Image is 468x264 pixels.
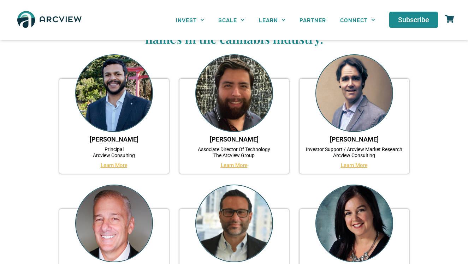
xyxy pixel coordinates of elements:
[341,162,368,168] a: Learn More
[90,136,138,143] a: [PERSON_NAME]
[198,146,270,158] a: Associate Director Of TechnologyThe Arcview Group
[210,136,259,143] a: [PERSON_NAME]
[389,12,438,28] a: Subscribe
[306,146,402,158] a: Investor Support / Arcview Market ResearchArcview Consulting
[93,146,135,158] a: PrincipalArcview Consulting
[169,12,382,28] nav: Menu
[211,12,251,28] a: SCALE
[333,12,382,28] a: CONNECT
[221,162,248,168] a: Learn More
[330,136,379,143] a: [PERSON_NAME]
[398,16,429,23] span: Subscribe
[169,12,211,28] a: INVEST
[252,12,292,28] a: LEARN
[292,12,333,28] a: PARTNER
[14,7,85,33] img: The Arcview Group
[96,15,372,47] h3: Arcview is led by some of the most respected names in the cannabis industry.
[101,162,128,168] a: Learn More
